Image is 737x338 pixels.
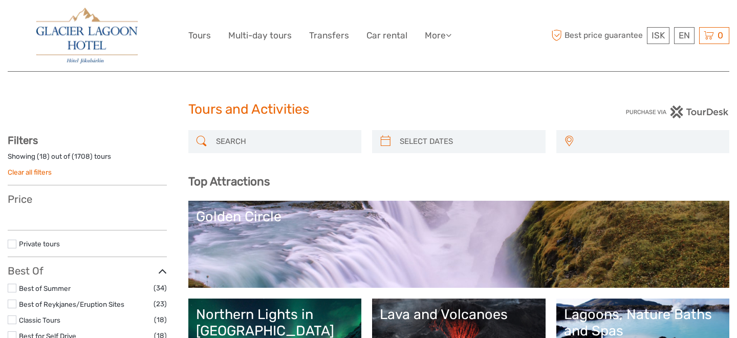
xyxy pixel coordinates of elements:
[8,265,167,277] h3: Best Of
[228,28,292,43] a: Multi-day tours
[8,168,52,176] a: Clear all filters
[212,133,357,151] input: SEARCH
[396,133,540,151] input: SELECT DATES
[8,134,38,146] strong: Filters
[380,306,538,323] div: Lava and Volcanoes
[188,28,211,43] a: Tours
[39,152,47,161] label: 18
[154,314,167,326] span: (18)
[19,316,60,324] a: Classic Tours
[625,105,729,118] img: PurchaseViaTourDesk.png
[309,28,349,43] a: Transfers
[154,298,167,310] span: (23)
[19,284,71,292] a: Best of Summer
[425,28,451,43] a: More
[154,282,167,294] span: (34)
[188,101,549,118] h1: Tours and Activities
[652,30,665,40] span: ISK
[36,8,138,64] img: 2790-86ba44ba-e5e5-4a53-8ab7-28051417b7bc_logo_big.jpg
[19,240,60,248] a: Private tours
[366,28,407,43] a: Car rental
[19,300,124,308] a: Best of Reykjanes/Eruption Sites
[8,193,167,205] h3: Price
[196,208,722,280] a: Golden Circle
[196,208,722,225] div: Golden Circle
[549,27,645,44] span: Best price guarantee
[8,152,167,167] div: Showing ( ) out of ( ) tours
[74,152,90,161] label: 1708
[716,30,725,40] span: 0
[674,27,695,44] div: EN
[188,175,270,188] b: Top Attractions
